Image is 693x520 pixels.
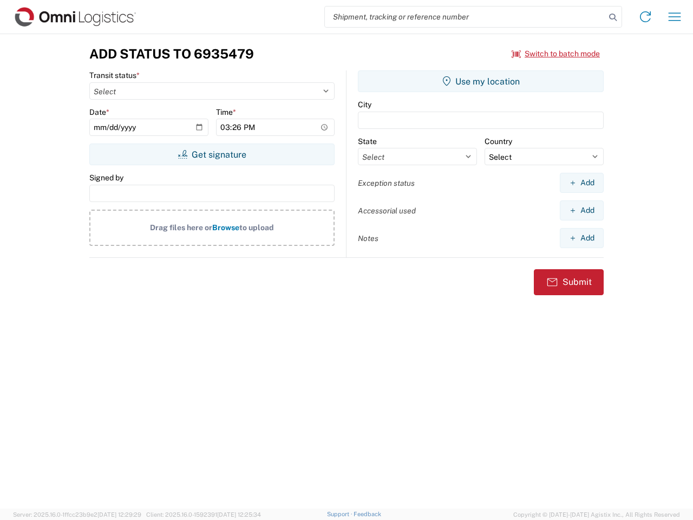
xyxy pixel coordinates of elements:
[325,6,605,27] input: Shipment, tracking or reference number
[358,178,415,188] label: Exception status
[239,223,274,232] span: to upload
[97,511,141,518] span: [DATE] 12:29:29
[146,511,261,518] span: Client: 2025.16.0-1592391
[358,136,377,146] label: State
[358,70,604,92] button: Use my location
[560,228,604,248] button: Add
[217,511,261,518] span: [DATE] 12:25:34
[513,510,680,519] span: Copyright © [DATE]-[DATE] Agistix Inc., All Rights Reserved
[89,70,140,80] label: Transit status
[358,233,378,243] label: Notes
[89,46,254,62] h3: Add Status to 6935479
[485,136,512,146] label: Country
[89,173,123,183] label: Signed by
[560,173,604,193] button: Add
[560,200,604,220] button: Add
[512,45,600,63] button: Switch to batch mode
[358,100,371,109] label: City
[150,223,212,232] span: Drag files here or
[216,107,236,117] label: Time
[354,511,381,517] a: Feedback
[13,511,141,518] span: Server: 2025.16.0-1ffcc23b9e2
[89,107,109,117] label: Date
[89,144,335,165] button: Get signature
[212,223,239,232] span: Browse
[534,269,604,295] button: Submit
[327,511,354,517] a: Support
[358,206,416,216] label: Accessorial used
